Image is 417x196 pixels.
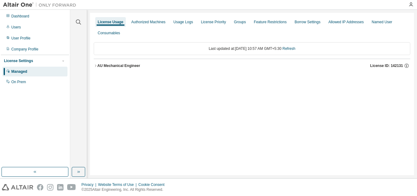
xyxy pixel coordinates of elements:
[254,20,287,24] div: Feature Restrictions
[11,14,29,19] div: Dashboard
[234,20,246,24] div: Groups
[4,58,33,63] div: License Settings
[82,182,98,187] div: Privacy
[3,2,79,8] img: Altair One
[131,20,165,24] div: Authorized Machines
[82,187,168,192] p: © 2025 Altair Engineering, Inc. All Rights Reserved.
[11,36,31,41] div: User Profile
[37,184,43,190] img: facebook.svg
[370,63,403,68] span: License ID: 142131
[94,59,410,72] button: AU Mechanical EngineerLicense ID: 142131
[295,20,321,24] div: Borrow Settings
[11,47,38,52] div: Company Profile
[11,69,27,74] div: Managed
[98,20,123,24] div: License Usage
[67,184,76,190] img: youtube.svg
[201,20,226,24] div: License Priority
[47,184,53,190] img: instagram.svg
[173,20,193,24] div: Usage Logs
[57,184,63,190] img: linkedin.svg
[97,63,140,68] div: AU Mechanical Engineer
[372,20,392,24] div: Named User
[2,184,33,190] img: altair_logo.svg
[94,42,410,55] div: Last updated at: [DATE] 10:57 AM GMT+5:30
[98,182,138,187] div: Website Terms of Use
[328,20,364,24] div: Allowed IP Addresses
[11,25,21,30] div: Users
[282,46,295,51] a: Refresh
[138,182,168,187] div: Cookie Consent
[98,31,120,35] div: Consumables
[11,80,26,84] div: On Prem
